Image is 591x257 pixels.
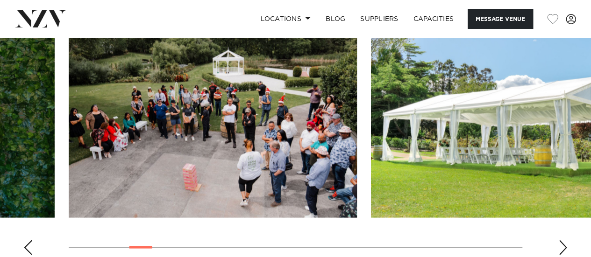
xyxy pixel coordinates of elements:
a: Capacities [406,9,462,29]
a: Locations [253,9,318,29]
a: SUPPLIERS [353,9,406,29]
swiper-slide: 5 / 30 [69,7,357,218]
button: Message Venue [468,9,533,29]
img: nzv-logo.png [15,10,66,27]
a: BLOG [318,9,353,29]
